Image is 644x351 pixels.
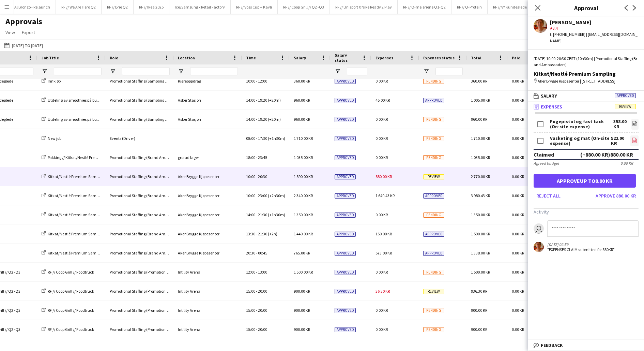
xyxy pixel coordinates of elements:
[258,136,267,141] span: 17:30
[512,289,524,294] span: 0.00 KR
[398,0,451,14] button: RF // Q-meieriene Q1-Q2
[471,250,490,255] span: 1 338.00 KR
[423,327,444,332] span: Pending
[268,136,285,141] span: (+1h30m)
[42,174,105,179] a: Kitkat/Nestlé Premium Sampling
[42,55,59,60] span: Job Title
[278,0,330,14] button: RF // Coop Grill // Q2 -Q3
[423,98,444,103] span: Approved
[246,55,256,60] span: Time
[42,98,111,103] a: Utdeling av smoothies på buss for tog
[256,308,257,313] span: -
[423,136,444,141] span: Pending
[528,91,644,101] mat-expansion-panel-header: SalaryApproved
[335,155,356,160] span: Approved
[56,0,102,14] button: RF // We Are Hero Q2
[294,117,310,122] span: 960.00 KR
[258,193,267,198] span: 23:00
[528,112,644,261] div: ExpensesReview
[375,250,392,255] span: 573.00 KR
[258,155,267,160] span: 23:45
[42,136,61,141] a: New job
[534,78,639,84] div: Aker Brygge Kjøpesenter | [STREET_ADDRESS]
[620,161,633,166] div: 0.00 KR
[256,231,257,236] span: -
[48,193,105,198] span: Kitkat/Nestlé Premium Sampling
[375,308,388,313] span: 0.00 KR
[580,151,633,158] div: (+880.00 KR) 880.00 KR
[471,231,490,236] span: 1 590.00 KR
[335,68,341,74] button: Open Filter Menu
[48,117,111,122] span: Utdeling av smoothies på buss for tog
[294,78,310,84] span: 360.00 KR
[335,251,356,256] span: Approved
[174,263,242,281] div: Intility Arena
[294,308,310,313] span: 900.00 KR
[550,136,611,146] div: Vasketing og mat (On-site expense)
[550,31,639,44] div: t. [PHONE_NUMBER] | [EMAIL_ADDRESS][DOMAIN_NAME]
[174,224,242,243] div: Aker Brygge Kjøpesenter
[106,110,174,129] div: Promotional Staffing (Sampling Staff)
[335,270,356,275] span: Approved
[512,308,524,313] span: 0.00 KR
[256,136,257,141] span: -
[54,67,102,75] input: Job Title Filter Input
[294,174,313,179] span: 1 890.00 KR
[471,193,490,198] span: 3 980.43 KR
[375,174,392,179] span: 880.00 KR
[258,78,267,84] span: 12:00
[534,56,639,68] div: [DATE] 10:00-20:30 CEST (10h30m) | Promotional Staffing (Brand Ambassadors)
[122,67,170,75] input: Role Filter Input
[174,148,242,167] div: grorud lager
[106,301,174,320] div: Promotional Staffing (Promotional Staff)
[48,250,105,255] span: Kitkat/Nestlé Premium Sampling
[294,231,313,236] span: 1 440.00 KR
[42,117,111,122] a: Utdeling av smoothies på buss for tog
[512,78,524,84] span: 0.00 KR
[268,117,281,122] span: (+20m)
[48,155,123,160] span: Pakking // Kitkat/Nestlé Premium Sampling
[471,269,490,275] span: 1 500.00 KR
[541,342,563,348] span: Feedback
[246,136,255,141] span: 08:00
[375,136,388,141] span: 0.00 KR
[106,263,174,281] div: Promotional Staffing (Promotional Staff)
[294,212,313,217] span: 1 350.00 KR
[471,308,487,313] span: 900.00 KR
[512,212,524,217] span: 0.00 KR
[550,19,639,25] div: [PERSON_NAME]
[330,0,398,14] button: RF // Unisport X Nike Ready 2 Play
[294,250,310,255] span: 765.00 KR
[375,193,395,198] span: 1 640.43 KR
[534,151,554,158] div: Claimed
[48,327,94,332] span: RF // Coop Grill // Foodtruck
[42,212,105,217] a: Kitkat/Nestlé Premium Sampling
[106,282,174,301] div: Promotional Staffing (Promotional Staff)
[169,0,231,14] button: Ice/Samsung x Retail Factory
[294,327,310,332] span: 900.00 KR
[48,136,61,141] span: New job
[48,289,94,294] span: RF // Coop Grill // Foodtruck
[423,308,444,313] span: Pending
[512,269,524,275] span: 0.00 KR
[512,250,524,255] span: 0.00 KR
[174,282,242,301] div: Intility Arena
[246,212,255,217] span: 14:00
[423,55,455,60] span: Expenses status
[174,320,242,339] div: Intility Arena
[42,193,105,198] a: Kitkat/Nestlé Premium Sampling
[471,136,490,141] span: 1 710.00 KR
[294,289,310,294] span: 900.00 KR
[246,327,255,332] span: 15:00
[246,231,255,236] span: 13:30
[258,117,267,122] span: 19:20
[471,117,487,122] span: 960.00 KR
[375,289,390,294] span: 36.30 KR
[174,186,242,205] div: Aker Brygge Kjøpesenter
[256,212,257,217] span: -
[256,98,257,103] span: -
[48,174,105,179] span: Kitkat/Nestlé Premium Sampling
[488,0,533,14] button: RF // VY Kundeglede
[471,289,487,294] span: 936.30 KR
[615,93,636,98] span: Approved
